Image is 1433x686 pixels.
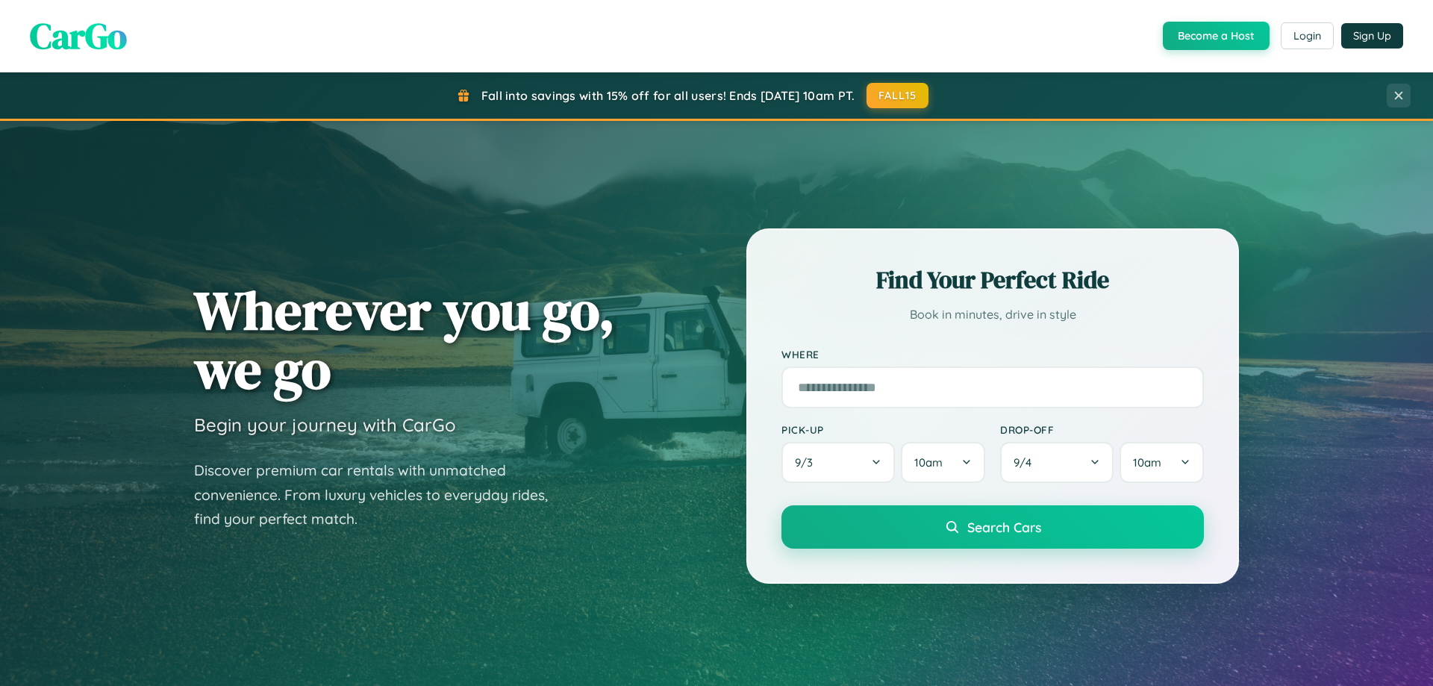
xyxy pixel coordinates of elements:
[1163,22,1270,50] button: Become a Host
[781,442,895,483] button: 9/3
[795,455,820,470] span: 9 / 3
[194,281,615,399] h1: Wherever you go, we go
[1341,23,1403,49] button: Sign Up
[781,264,1204,296] h2: Find Your Perfect Ride
[967,519,1041,535] span: Search Cars
[1014,455,1039,470] span: 9 / 4
[1000,423,1204,436] label: Drop-off
[901,442,985,483] button: 10am
[781,505,1204,549] button: Search Cars
[30,11,127,60] span: CarGo
[194,414,456,436] h3: Begin your journey with CarGo
[194,458,567,531] p: Discover premium car rentals with unmatched convenience. From luxury vehicles to everyday rides, ...
[781,348,1204,361] label: Where
[1281,22,1334,49] button: Login
[481,88,855,103] span: Fall into savings with 15% off for all users! Ends [DATE] 10am PT.
[1120,442,1204,483] button: 10am
[914,455,943,470] span: 10am
[1133,455,1161,470] span: 10am
[781,304,1204,325] p: Book in minutes, drive in style
[867,83,929,108] button: FALL15
[1000,442,1114,483] button: 9/4
[781,423,985,436] label: Pick-up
